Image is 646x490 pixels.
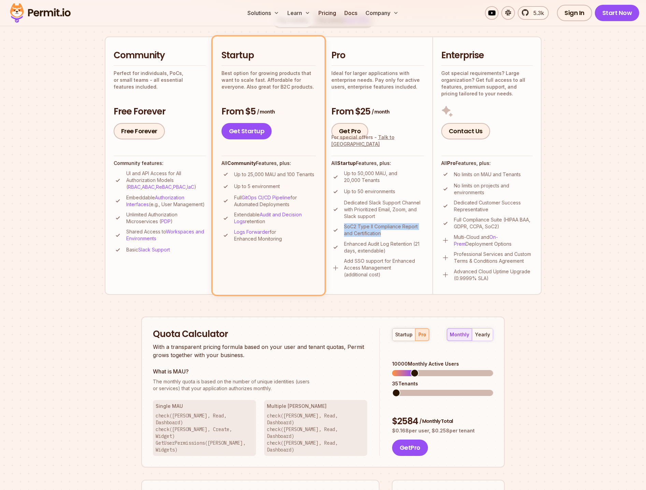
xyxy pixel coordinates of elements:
[441,49,533,62] h2: Enterprise
[392,361,493,367] div: 10000 Monthly Active Users
[126,170,206,190] p: UI and API Access for All Authorization Models ( , , , , )
[441,70,533,97] p: Got special requirements? Large organization? Get full access to all features, premium support, a...
[126,211,206,225] p: Unlimited Authorization Microservices ( )
[142,184,155,190] a: ABAC
[126,246,170,253] p: Basic
[114,70,206,90] p: Perfect for individuals, PoCs, or small teams - all essential features included.
[454,171,521,178] p: No limits on MAU and Tenants
[344,199,424,220] p: Dedicated Slack Support Channel with Prioritized Email, Zoom, and Slack support
[441,123,490,139] a: Contact Us
[454,234,533,247] p: Multi-Cloud and Deployment Options
[153,378,367,392] p: or services) that your application authorizes monthly.
[187,184,194,190] a: IaC
[337,160,356,166] strong: Startup
[363,6,401,20] button: Company
[392,415,493,428] div: $ 2584
[234,211,316,225] p: Extendable retention
[392,427,493,434] p: $ 0.168 per user, $ 0.258 per tenant
[221,49,316,62] h2: Startup
[234,183,280,190] p: Up to 5 environment
[153,367,367,376] h3: What is MAU?
[475,331,490,338] div: yearly
[447,160,456,166] strong: Pro
[221,70,316,90] p: Best option for growing products that want to scale fast. Affordable for everyone. Also great for...
[153,328,367,340] h2: Quota Calculator
[454,268,533,282] p: Advanced Cloud Uptime Upgrade (0.9999% SLA)
[156,412,253,453] p: check([PERSON_NAME], Read, Dashboard) check([PERSON_NAME], Create, Widget) GetUserPermissions([PE...
[161,218,171,224] a: PDP
[529,9,544,17] span: 5.3k
[344,241,424,254] p: Enhanced Audit Log Retention (21 days, extendable)
[242,195,290,200] a: GitOps CI/CD Pipeline
[285,6,313,20] button: Learn
[221,123,272,139] a: Get Startup
[267,412,364,453] p: check([PERSON_NAME], Read, Dashboard) check([PERSON_NAME], Read, Dashboard) check([PERSON_NAME], ...
[128,184,141,190] a: RBAC
[114,106,206,118] h3: Free Forever
[344,170,424,184] p: Up to 50,000 MAU, and 20,000 Tenants
[153,343,367,359] p: With a transparent pricing formula based on your user and tenant quotas, Permit grows together wi...
[221,160,316,167] h4: All Features, plus:
[331,160,424,167] h4: All Features, plus:
[316,6,339,20] a: Pricing
[392,380,493,387] div: 35 Tenants
[114,49,206,62] h2: Community
[331,134,424,148] div: For special offers -
[234,171,314,178] p: Up to 25,000 MAU and 100 Tenants
[156,403,253,410] h3: Single MAU
[267,403,364,410] h3: Multiple [PERSON_NAME]
[153,378,367,385] span: The monthly quota is based on the number of unique identities (users
[395,331,413,338] div: startup
[173,184,186,190] a: PBAC
[126,194,206,208] p: Embeddable (e.g., User Management)
[372,108,389,115] span: / month
[344,188,395,195] p: Up to 50 environments
[331,123,369,139] a: Get Pro
[454,216,533,230] p: Full Compliance Suite (HIPAA BAA, GDPR, CCPA, SoC2)
[419,418,453,425] span: / Monthly Total
[114,160,206,167] h4: Community features:
[7,1,74,25] img: Permit logo
[138,247,170,252] a: Slack Support
[518,6,549,20] a: 5.3k
[392,440,428,456] button: GetPro
[331,106,424,118] h3: From $25
[234,194,316,208] p: Full for Automated Deployments
[234,212,302,224] a: Audit and Decision Logs
[344,258,424,278] p: Add SSO support for Enhanced Access Management (additional cost)
[342,6,360,20] a: Docs
[227,160,256,166] strong: Community
[331,49,424,62] h2: Pro
[245,6,282,20] button: Solutions
[344,223,424,237] p: SoC2 Type II Compliance Report and Certification
[221,106,316,118] h3: From $5
[454,251,533,264] p: Professional Services and Custom Terms & Conditions Agreement
[126,195,184,207] a: Authorization Interfaces
[126,228,206,242] p: Shared Access to
[557,5,592,21] a: Sign In
[114,123,165,139] a: Free Forever
[454,199,533,213] p: Dedicated Customer Success Representative
[234,229,270,235] a: Logs Forwarder
[441,160,533,167] h4: All Features, plus:
[234,229,316,242] p: for Enhanced Monitoring
[257,108,275,115] span: / month
[595,5,640,21] a: Start Now
[331,70,424,90] p: Ideal for larger applications with enterprise needs. Pay only for active users, enterprise featur...
[156,184,172,190] a: ReBAC
[454,234,498,247] a: On-Prem
[454,182,533,196] p: No limits on projects and environments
